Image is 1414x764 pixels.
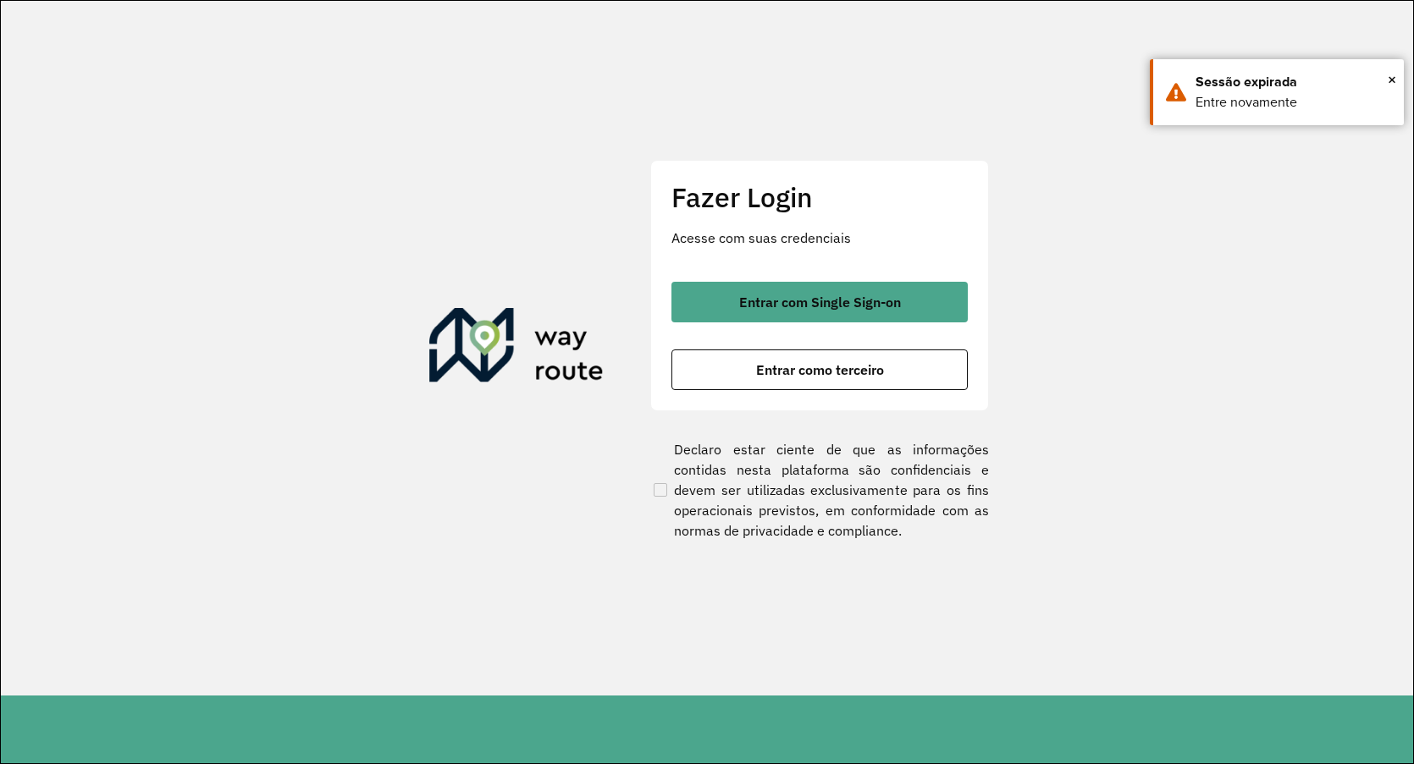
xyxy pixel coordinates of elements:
[739,295,901,309] span: Entrar com Single Sign-on
[671,181,968,213] h2: Fazer Login
[429,308,604,389] img: Roteirizador AmbevTech
[1388,67,1396,92] span: ×
[1388,67,1396,92] button: Close
[1196,92,1391,113] div: Entre novamente
[671,349,968,390] button: button
[671,228,968,248] p: Acesse com suas credenciais
[1196,72,1391,92] div: Sessão expirada
[756,363,884,377] span: Entrar como terceiro
[650,439,989,541] label: Declaro estar ciente de que as informações contidas nesta plataforma são confidenciais e devem se...
[671,282,968,322] button: button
